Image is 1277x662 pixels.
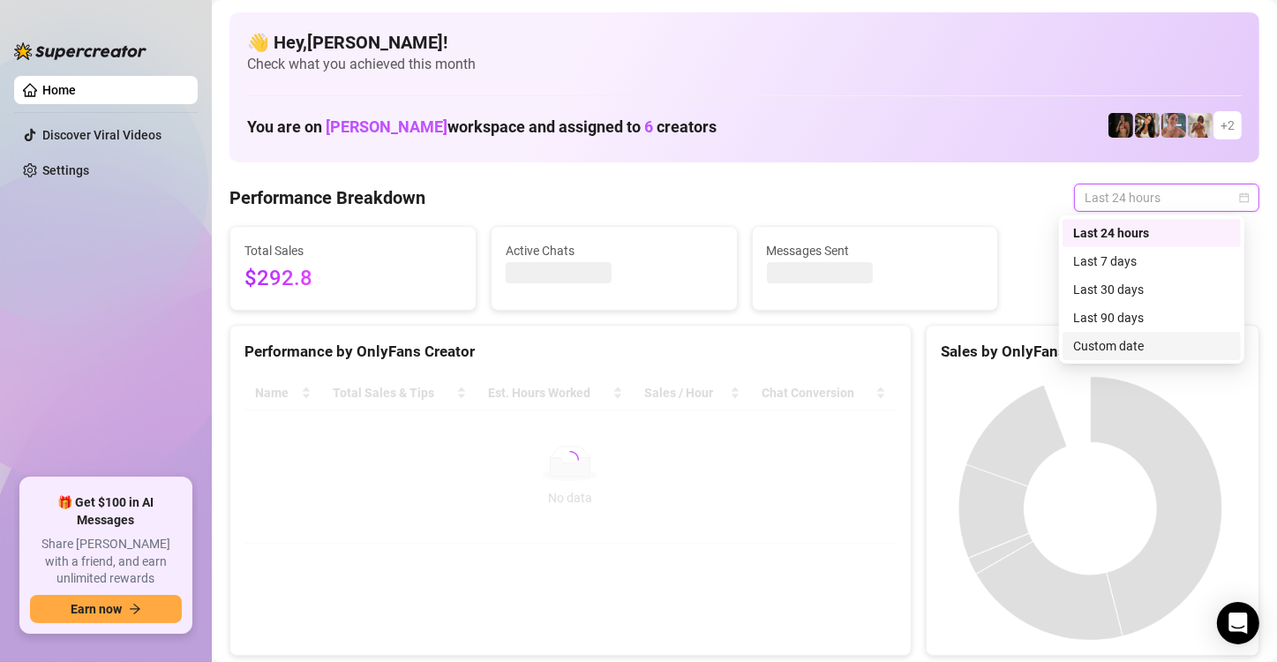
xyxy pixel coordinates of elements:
h1: You are on workspace and assigned to creators [247,117,717,137]
span: $292.8 [244,262,462,296]
span: 🎁 Get $100 in AI Messages [30,494,182,529]
span: 6 [644,117,653,136]
img: YL [1161,113,1186,138]
span: Last 24 hours [1085,184,1249,211]
span: Active Chats [506,241,723,260]
a: Settings [42,163,89,177]
span: calendar [1239,192,1250,203]
a: Home [42,83,76,97]
div: Open Intercom Messenger [1217,602,1259,644]
button: Earn nowarrow-right [30,595,182,623]
div: Last 24 hours [1073,223,1230,243]
span: Earn now [71,602,122,616]
img: D [1108,113,1133,138]
div: Last 24 hours [1063,219,1241,247]
div: Last 30 days [1063,275,1241,304]
img: logo-BBDzfeDw.svg [14,42,146,60]
img: Green [1188,113,1213,138]
div: Last 90 days [1073,308,1230,327]
div: Custom date [1063,332,1241,360]
span: Messages Sent [767,241,984,260]
div: Last 7 days [1063,247,1241,275]
div: Last 30 days [1073,280,1230,299]
img: AD [1135,113,1160,138]
span: Share [PERSON_NAME] with a friend, and earn unlimited rewards [30,536,182,588]
div: Last 90 days [1063,304,1241,332]
span: loading [560,449,581,470]
div: Performance by OnlyFans Creator [244,340,897,364]
div: Custom date [1073,336,1230,356]
span: [PERSON_NAME] [326,117,447,136]
div: Last 7 days [1073,252,1230,271]
span: Check what you achieved this month [247,55,1242,74]
a: Discover Viral Videos [42,128,162,142]
h4: 👋 Hey, [PERSON_NAME] ! [247,30,1242,55]
span: Total Sales [244,241,462,260]
h4: Performance Breakdown [229,185,425,210]
div: Sales by OnlyFans Creator [941,340,1244,364]
span: + 2 [1221,116,1235,135]
span: arrow-right [129,603,141,615]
